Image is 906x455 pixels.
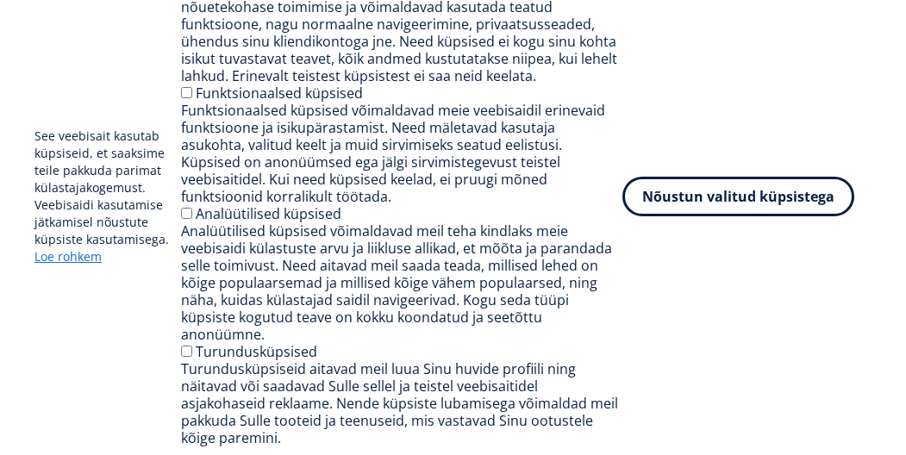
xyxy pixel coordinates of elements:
p: See veebisait kasutab küpsiseid, et saaksime teile pakkuda parimat külastajakogemust. Veebisaidi ... [34,128,181,265]
label: Turundusküpsised [196,342,317,361]
label: Analüütilised küpsised [196,204,341,223]
a: Loe rohkem [34,248,102,265]
label: Funktsionaalsed küpsised [196,84,363,103]
button: Nõustun valitud küpsistega [622,177,854,216]
div: Turundusküpsiseid aitavad meil luua Sinu huvide profiili ning näitavad või saadavad Sulle sellel ... [181,360,622,446]
div: Funktsionaalsed küpsised võimaldavad meie veebisaidil erinevaid funktsioone ja isikupärastamist. ... [181,102,622,205]
div: Analüütilised küpsised võimaldavad meil teha kindlaks meie veebisaidi külastuste arvu ja liikluse... [181,222,622,343]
